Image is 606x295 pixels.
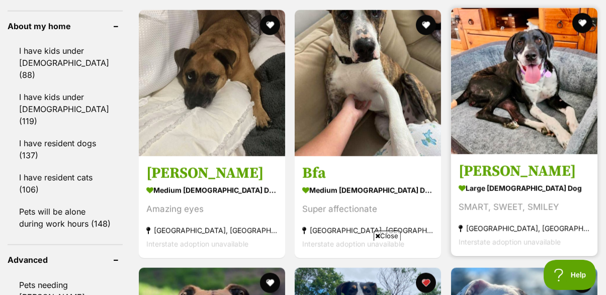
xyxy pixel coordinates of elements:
a: I have kids under [DEMOGRAPHIC_DATA] (119) [8,86,123,132]
img: Narla - Mixed breed Dog [139,10,285,156]
a: Sponsored [269,15,294,21]
a: Zone Bowling [229,15,269,21]
span: Interstate adoption unavailable [459,238,561,246]
img: consumer-privacy-logo.png [1,1,9,9]
strong: [GEOGRAPHIC_DATA], [GEOGRAPHIC_DATA] [146,224,278,237]
span: Book Now [319,19,354,27]
a: I have kids under [DEMOGRAPHIC_DATA] (88) [8,40,123,85]
strong: medium [DEMOGRAPHIC_DATA] Dog [146,183,278,198]
button: favourite [572,273,592,293]
button: favourite [416,15,437,35]
header: About my home [8,22,123,31]
a: Privacy Notification [70,1,80,9]
a: [PERSON_NAME] large [DEMOGRAPHIC_DATA] Dog SMART, SWEET, SMILEY [GEOGRAPHIC_DATA], [GEOGRAPHIC_DA... [451,154,597,256]
a: [PERSON_NAME] medium [DEMOGRAPHIC_DATA] Dog Amazing eyes [GEOGRAPHIC_DATA], [GEOGRAPHIC_DATA] Int... [139,156,285,258]
a: image [1,1,367,46]
strong: [GEOGRAPHIC_DATA], [GEOGRAPHIC_DATA] [302,224,434,237]
span: Close [374,231,401,241]
div: Amazing eyes [146,203,278,216]
img: Bfa - Staffordshire Bull Terrier x Mixed breed Dog [295,10,441,156]
h3: [PERSON_NAME] [146,164,278,183]
img: consumer-privacy-logo.png [71,1,79,9]
div: Super affectionate [302,203,434,216]
iframe: Help Scout Beacon - Open [544,260,596,290]
a: Bfa medium [DEMOGRAPHIC_DATA] Dog Super affectionate [GEOGRAPHIC_DATA], [GEOGRAPHIC_DATA] Interst... [295,156,441,258]
a: Book Now [315,15,359,32]
a: I have resident cats (106) [8,167,123,200]
h3: Bfa [302,164,434,183]
strong: [GEOGRAPHIC_DATA], [GEOGRAPHIC_DATA] [459,222,590,235]
button: favourite [260,15,280,35]
a: Fun for under $30 [229,23,294,32]
header: Advanced [8,255,123,264]
h3: [PERSON_NAME] [459,162,590,181]
a: I have resident dogs (137) [8,133,123,166]
img: iconc.png [70,1,79,8]
strong: large [DEMOGRAPHIC_DATA] Dog [459,181,590,195]
iframe: Advertisement [59,245,547,290]
a: Pets will be alone during work hours (148) [8,201,123,234]
button: favourite [572,13,592,33]
div: SMART, SWEET, SMILEY [459,201,590,214]
img: Maggie - Pointer x Great Dane Dog [451,8,597,154]
strong: medium [DEMOGRAPHIC_DATA] Dog [302,183,434,198]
